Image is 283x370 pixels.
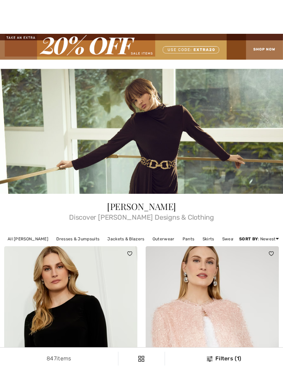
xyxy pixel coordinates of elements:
a: Outerwear [149,234,178,243]
a: Dresses & Jumpsuits [53,234,103,243]
a: All [PERSON_NAME] [4,234,52,243]
strong: Sort By [239,237,258,241]
img: Filters [138,356,144,362]
img: heart_black_full.svg [127,251,132,256]
span: Discover [PERSON_NAME] Designs & Clothing [4,211,279,221]
div: : Newest [239,236,279,242]
a: Pants [179,234,198,243]
div: Filters (1) [169,354,279,363]
img: Filters [207,356,213,362]
span: [PERSON_NAME] [107,200,176,212]
a: Sweaters & Cardigans [219,234,271,243]
iframe: Opens a widget where you can find more information [238,349,276,367]
img: heart_black_full.svg [269,251,274,256]
a: Skirts [199,234,218,243]
a: Jackets & Blazers [104,234,148,243]
span: 847 [47,355,57,362]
